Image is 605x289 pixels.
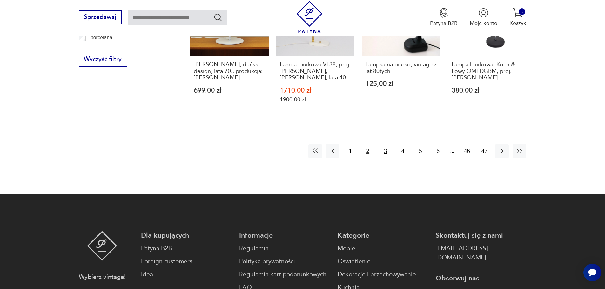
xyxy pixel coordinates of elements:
[396,144,410,158] button: 4
[460,144,474,158] button: 46
[470,8,497,27] a: Ikonka użytkownikaMoje konto
[338,231,428,240] p: Kategorie
[338,244,428,253] a: Meble
[239,257,330,266] a: Polityka prywatności
[79,273,126,282] p: Wybierz vintage!
[338,270,428,279] a: Dekoracje i przechowywanie
[470,20,497,27] p: Moje konto
[479,8,488,18] img: Ikonka użytkownika
[141,270,232,279] a: Idea
[470,8,497,27] button: Moje konto
[452,87,523,94] p: 380,00 zł
[79,15,122,20] a: Sprzedawaj
[379,144,392,158] button: 3
[430,8,458,27] a: Ikona medaluPatyna B2B
[91,44,106,52] p: porcelit
[430,20,458,27] p: Patyna B2B
[343,144,357,158] button: 1
[583,264,601,281] iframe: Smartsupp widget button
[280,62,351,81] h3: Lampa biurkowa VL38, proj. [PERSON_NAME], [PERSON_NAME], lata 40.
[194,87,265,94] p: 699,00 zł
[513,8,523,18] img: Ikona koszyka
[239,231,330,240] p: Informacje
[413,144,427,158] button: 5
[430,8,458,27] button: Patyna B2B
[239,270,330,279] a: Regulamin kart podarunkowych
[87,231,117,261] img: Patyna - sklep z meblami i dekoracjami vintage
[141,231,232,240] p: Dla kupujących
[478,144,491,158] button: 47
[239,244,330,253] a: Regulamin
[79,10,122,24] button: Sprzedawaj
[213,13,223,22] button: Szukaj
[436,231,526,240] p: Skontaktuj się z nami
[280,87,351,94] p: 1710,00 zł
[509,8,526,27] button: 0Koszyk
[141,244,232,253] a: Patyna B2B
[452,62,523,81] h3: Lampa biurkowa, Koch & Lowy OMI DGBM, proj. [PERSON_NAME].
[431,144,445,158] button: 6
[366,62,437,75] h3: Lampka na biurko, vintage z lat 80tych
[293,1,326,33] img: Patyna - sklep z meblami i dekoracjami vintage
[91,34,112,42] p: porcelana
[366,81,437,87] p: 125,00 zł
[361,144,375,158] button: 2
[519,8,525,15] div: 0
[280,96,351,103] p: 1900,00 zł
[436,274,526,283] p: Obserwuj nas
[141,257,232,266] a: Foreign customers
[338,257,428,266] a: Oświetlenie
[436,244,526,262] a: [EMAIL_ADDRESS][DOMAIN_NAME]
[439,8,449,18] img: Ikona medalu
[509,20,526,27] p: Koszyk
[79,53,127,67] button: Wyczyść filtry
[194,62,265,81] h3: [PERSON_NAME], duński design, lata 70., produkcja: [PERSON_NAME]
